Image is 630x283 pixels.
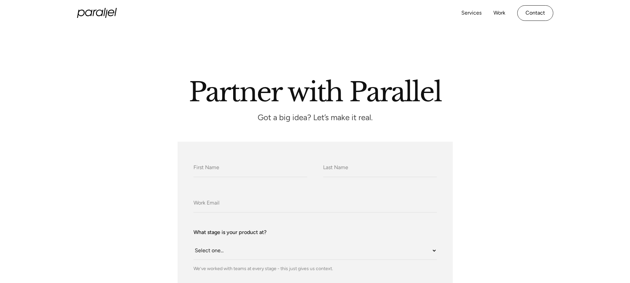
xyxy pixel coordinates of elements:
div: We’ve worked with teams at every stage - this just gives us context. [193,265,437,272]
input: Work Email [193,194,437,212]
a: Work [493,8,505,18]
p: Got a big idea? Let’s make it real. [166,115,464,120]
label: What stage is your product at? [193,228,437,236]
a: Services [461,8,482,18]
input: First Name [193,159,307,177]
h2: Partner with Parallel [127,79,504,102]
input: Last Name [323,159,437,177]
a: Contact [517,5,553,21]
